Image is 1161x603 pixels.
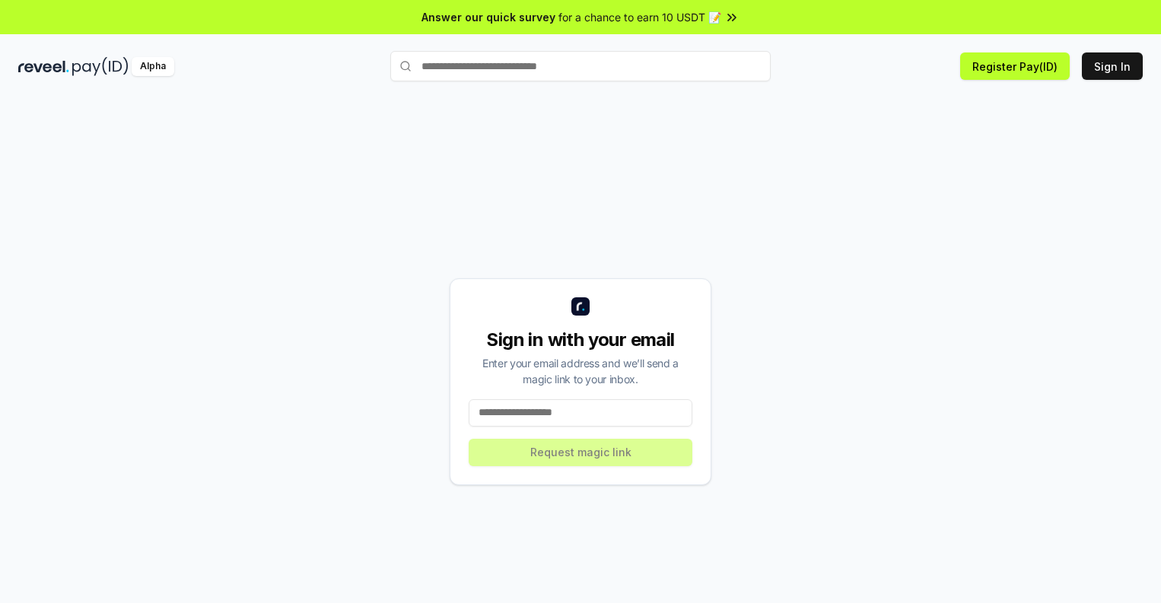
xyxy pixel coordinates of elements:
div: Alpha [132,57,174,76]
img: logo_small [571,297,590,316]
div: Enter your email address and we’ll send a magic link to your inbox. [469,355,692,387]
img: pay_id [72,57,129,76]
span: for a chance to earn 10 USDT 📝 [558,9,721,25]
span: Answer our quick survey [421,9,555,25]
button: Sign In [1082,52,1143,80]
button: Register Pay(ID) [960,52,1070,80]
img: reveel_dark [18,57,69,76]
div: Sign in with your email [469,328,692,352]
